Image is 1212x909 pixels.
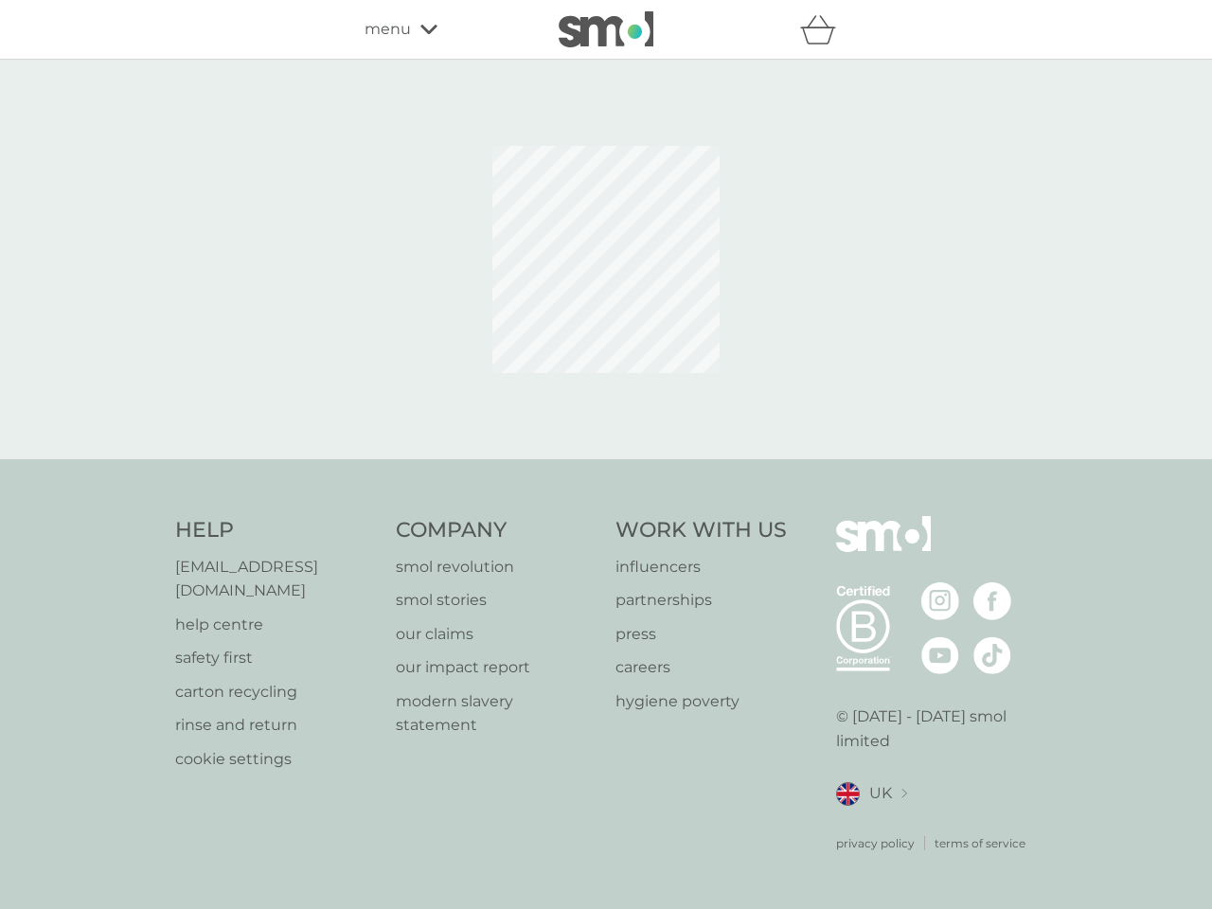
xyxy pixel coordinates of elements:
h4: Help [175,516,377,545]
a: careers [615,655,787,680]
img: select a new location [901,789,907,799]
img: visit the smol Instagram page [921,582,959,620]
a: our impact report [396,655,597,680]
a: press [615,622,787,647]
div: basket [800,10,847,48]
p: © [DATE] - [DATE] smol limited [836,704,1038,753]
a: partnerships [615,588,787,613]
a: carton recycling [175,680,377,704]
a: our claims [396,622,597,647]
a: [EMAIL_ADDRESS][DOMAIN_NAME] [175,555,377,603]
a: terms of service [935,834,1025,852]
img: visit the smol Youtube page [921,636,959,674]
img: visit the smol Tiktok page [973,636,1011,674]
a: cookie settings [175,747,377,772]
a: privacy policy [836,834,915,852]
a: help centre [175,613,377,637]
img: smol [559,11,653,47]
img: visit the smol Facebook page [973,582,1011,620]
span: menu [365,17,411,42]
a: smol stories [396,588,597,613]
a: influencers [615,555,787,579]
span: UK [869,781,892,806]
a: modern slavery statement [396,689,597,738]
img: smol [836,516,931,580]
h4: Work With Us [615,516,787,545]
a: rinse and return [175,713,377,738]
a: hygiene poverty [615,689,787,714]
a: safety first [175,646,377,670]
h4: Company [396,516,597,545]
a: smol revolution [396,555,597,579]
img: UK flag [836,782,860,806]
